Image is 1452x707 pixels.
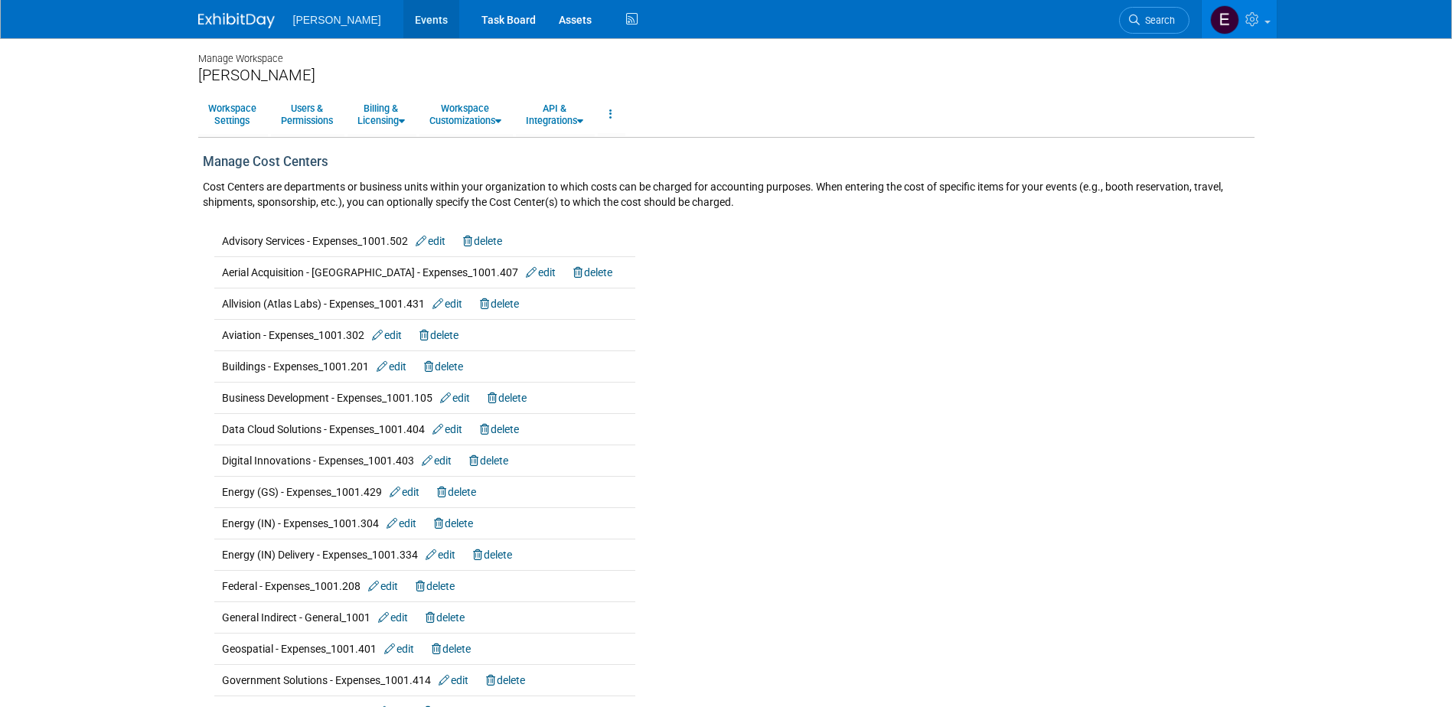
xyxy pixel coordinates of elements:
[426,611,465,624] a: delete
[426,549,455,561] a: edit
[222,643,471,655] span: Geospatial - Expenses_1001.401
[416,235,445,247] a: edit
[424,360,463,373] a: delete
[198,38,1255,66] div: Manage Workspace
[488,392,527,404] a: delete
[384,643,414,655] a: edit
[440,392,470,404] a: edit
[473,549,512,561] a: delete
[439,674,468,686] a: edit
[222,392,527,404] span: Business Development - Expenses_1001.105
[516,96,593,133] a: API &Integrations
[348,96,415,133] a: Billing &Licensing
[480,298,519,310] a: delete
[377,360,406,373] a: edit
[1119,7,1189,34] a: Search
[222,517,473,529] span: Energy (IN) - Expenses_1001.304
[222,611,465,624] span: General Indirect - General_1001
[1210,5,1239,34] img: Emy Volk
[437,486,476,498] a: delete
[368,580,398,592] a: edit
[573,266,612,279] a: delete
[1140,15,1175,26] span: Search
[222,454,508,467] span: Digital Innovations - Expenses_1001.403
[222,580,455,592] span: Federal - Expenses_1001.208
[432,298,462,310] a: edit
[222,329,458,341] span: Aviation - Expenses_1001.302
[463,235,502,247] a: delete
[222,360,463,373] span: Buildings - Expenses_1001.201
[378,611,408,624] a: edit
[222,486,476,498] span: Energy (GS) - Expenses_1001.429
[419,329,458,341] a: delete
[203,179,1250,221] div: Cost Centers are departments or business units within your organization to which costs can be cha...
[222,549,512,561] span: Energy (IN) Delivery - Expenses_1001.334
[222,298,519,310] span: Allvision (Atlas Labs) - Expenses_1001.431
[422,454,452,467] a: edit
[432,643,471,655] a: delete
[469,454,508,467] a: delete
[222,266,612,279] span: Aerial Acquisition - [GEOGRAPHIC_DATA] - Expenses_1001.407
[480,423,519,435] a: delete
[526,266,556,279] a: edit
[198,96,266,133] a: WorkspaceSettings
[222,235,502,247] span: Advisory Services - Expenses_1001.502
[419,96,511,133] a: WorkspaceCustomizations
[222,674,525,686] span: Government Solutions - Expenses_1001.414
[271,96,343,133] a: Users &Permissions
[387,517,416,529] a: edit
[416,580,455,592] a: delete
[198,66,1255,85] div: [PERSON_NAME]
[222,423,519,435] span: Data Cloud Solutions - Expenses_1001.404
[432,423,462,435] a: edit
[198,13,275,28] img: ExhibitDay
[293,14,381,26] span: [PERSON_NAME]
[203,153,1250,171] div: Manage Cost Centers
[390,486,419,498] a: edit
[486,674,525,686] a: delete
[372,329,402,341] a: edit
[434,517,473,529] a: delete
